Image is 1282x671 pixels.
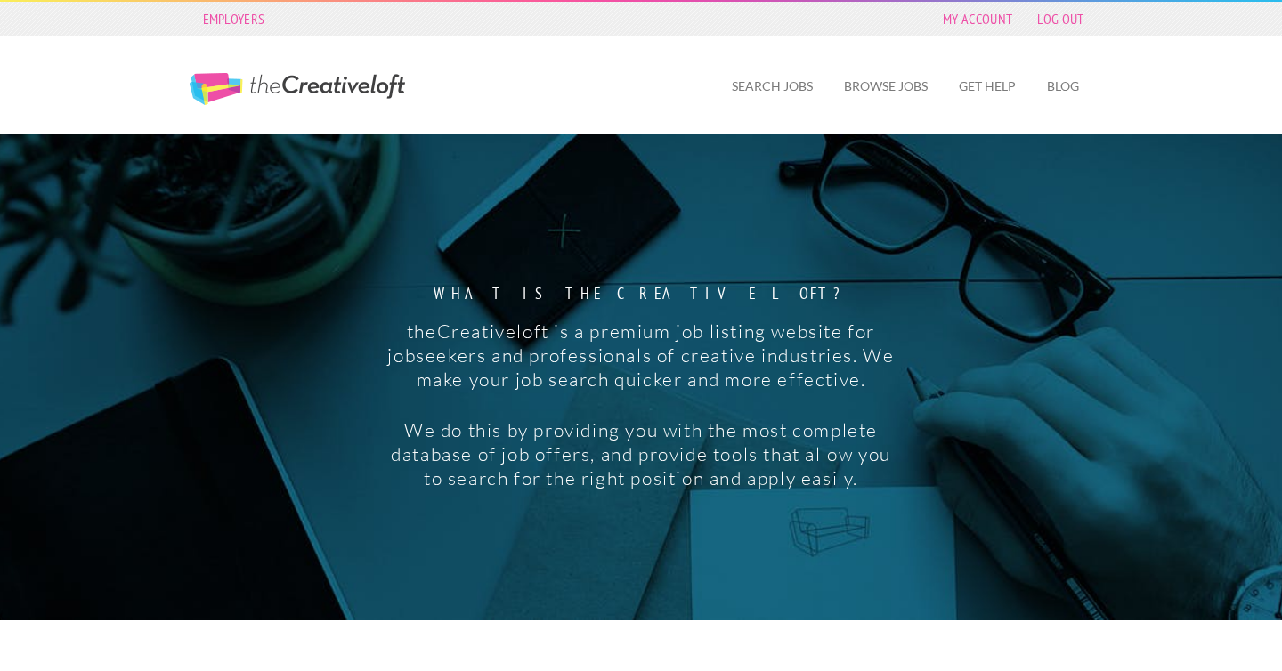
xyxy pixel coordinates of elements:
a: Get Help [945,66,1030,107]
a: The Creative Loft [190,73,405,105]
p: We do this by providing you with the most complete database of job offers, and provide tools that... [384,418,897,490]
strong: What is the creative loft? [384,286,897,302]
a: My Account [934,6,1021,31]
a: Search Jobs [718,66,827,107]
a: Log Out [1028,6,1092,31]
a: Blog [1033,66,1093,107]
a: Employers [194,6,274,31]
p: theCreativeloft is a premium job listing website for jobseekers and professionals of creative ind... [384,319,897,392]
a: Browse Jobs [830,66,942,107]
